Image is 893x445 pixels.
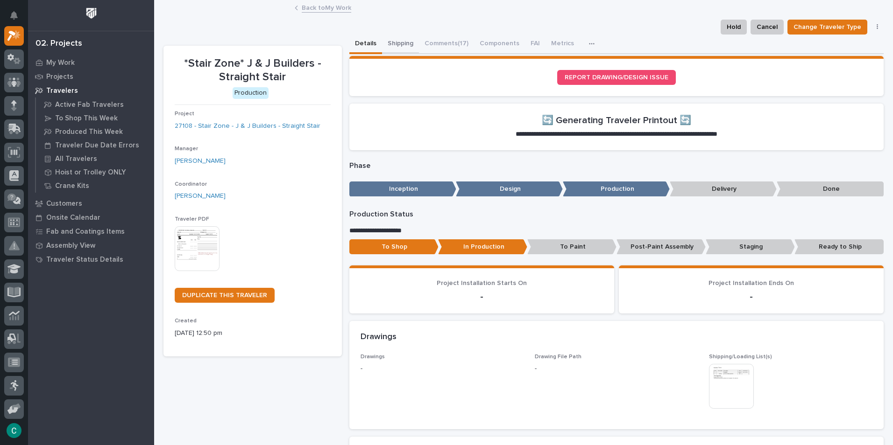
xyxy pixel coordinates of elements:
[4,6,24,25] button: Notifications
[36,152,154,165] a: All Travelers
[175,288,275,303] a: DUPLICATE THIS TRAVELER
[438,239,527,255] p: In Production
[175,328,331,338] p: [DATE] 12:50 pm
[28,252,154,266] a: Traveler Status Details
[709,354,772,360] span: Shipping/Loading List(s)
[474,35,525,54] button: Components
[46,256,123,264] p: Traveler Status Details
[557,70,676,85] a: REPORT DRAWING/DESIGN ISSUE
[182,292,267,299] span: DUPLICATE THIS TRAVELER
[46,214,100,222] p: Onsite Calendar
[175,191,226,201] a: [PERSON_NAME]
[456,181,563,197] p: Design
[349,210,884,219] p: Production Status
[542,115,691,126] h2: 🔄 Generating Traveler Printout 🔄
[382,35,419,54] button: Shipping
[4,421,24,440] button: users-avatar
[361,291,603,302] p: -
[46,73,73,81] p: Projects
[349,35,382,54] button: Details
[46,228,125,236] p: Fab and Coatings Items
[349,161,884,170] p: Phase
[706,239,795,255] p: Staging
[55,155,97,163] p: All Travelers
[55,114,118,123] p: To Shop This Week
[670,181,777,197] p: Delivery
[721,20,747,35] button: Hold
[55,141,139,150] p: Traveler Due Date Errors
[349,239,439,255] p: To Shop
[175,216,209,222] span: Traveler PDF
[28,238,154,252] a: Assembly View
[46,200,82,208] p: Customers
[83,5,100,22] img: Workspace Logo
[175,57,331,84] p: *Stair Zone* J & J Builders - Straight Stair
[617,239,706,255] p: Post-Paint Assembly
[709,280,794,286] span: Project Installation Ends On
[751,20,784,35] button: Cancel
[35,39,82,49] div: 02. Projects
[175,318,197,324] span: Created
[233,87,269,99] div: Production
[55,168,126,177] p: Hoist or Trolley ONLY
[787,20,867,35] button: Change Traveler Type
[55,182,89,190] p: Crane Kits
[36,111,154,125] a: To Shop This Week
[175,111,194,117] span: Project
[28,83,154,97] a: Travelers
[175,181,207,187] span: Coordinator
[46,242,95,250] p: Assembly View
[36,98,154,111] a: Active Fab Travelers
[535,364,537,374] p: -
[55,101,124,109] p: Active Fab Travelers
[349,181,456,197] p: Inception
[28,210,154,224] a: Onsite Calendar
[794,239,884,255] p: Ready to Ship
[46,59,75,67] p: My Work
[55,128,123,136] p: Produced This Week
[361,364,524,374] p: -
[36,139,154,152] a: Traveler Due Date Errors
[46,87,78,95] p: Travelers
[36,179,154,192] a: Crane Kits
[361,332,397,342] h2: Drawings
[565,74,668,81] span: REPORT DRAWING/DESIGN ISSUE
[28,196,154,210] a: Customers
[36,166,154,179] a: Hoist or Trolley ONLY
[28,56,154,70] a: My Work
[12,11,24,26] div: Notifications
[525,35,546,54] button: FAI
[302,2,351,13] a: Back toMy Work
[757,21,778,33] span: Cancel
[630,291,872,302] p: -
[727,21,741,33] span: Hold
[419,35,474,54] button: Comments (17)
[437,280,527,286] span: Project Installation Starts On
[794,21,861,33] span: Change Traveler Type
[36,125,154,138] a: Produced This Week
[28,70,154,83] a: Projects
[535,354,581,360] span: Drawing File Path
[28,224,154,238] a: Fab and Coatings Items
[563,181,670,197] p: Production
[175,121,320,131] a: 27108 - Stair Zone - J & J Builders - Straight Stair
[546,35,580,54] button: Metrics
[527,239,617,255] p: To Paint
[175,156,226,166] a: [PERSON_NAME]
[777,181,884,197] p: Done
[361,354,385,360] span: Drawings
[175,146,198,152] span: Manager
